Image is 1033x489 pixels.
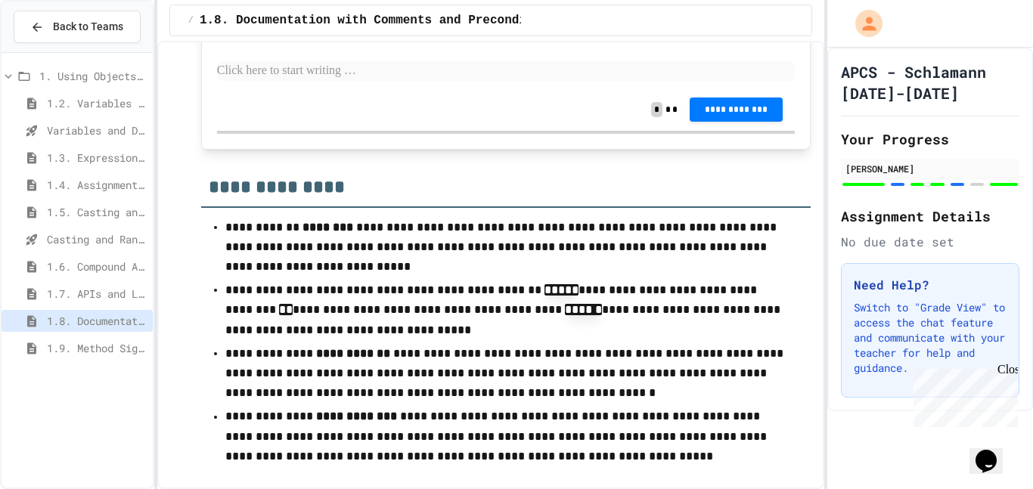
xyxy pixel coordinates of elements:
div: [PERSON_NAME] [845,162,1015,175]
p: Switch to "Grade View" to access the chat feature and communicate with your teacher for help and ... [854,300,1007,376]
div: Chat with us now!Close [6,6,104,96]
h3: Need Help? [854,276,1007,294]
span: Casting and Ranges of variables - Quiz [47,231,147,247]
div: No due date set [841,233,1019,251]
span: 1.2. Variables and Data Types [47,95,147,111]
h2: Your Progress [841,128,1019,150]
h1: APCS - Schlamann [DATE]-[DATE] [841,61,1019,104]
button: Back to Teams [14,11,141,43]
span: 1.8. Documentation with Comments and Preconditions [47,313,147,329]
iframe: chat widget [907,363,1018,427]
span: 1.9. Method Signatures [47,340,147,356]
span: 1.7. APIs and Libraries [47,286,147,302]
span: 1.4. Assignment and Input [47,177,147,193]
span: 1.8. Documentation with Comments and Preconditions [200,11,563,29]
div: My Account [839,6,886,41]
span: 1. Using Objects and Methods [39,68,147,84]
iframe: chat widget [969,429,1018,474]
span: Variables and Data Types - Quiz [47,122,147,138]
h2: Assignment Details [841,206,1019,227]
span: Back to Teams [53,19,123,35]
span: 1.6. Compound Assignment Operators [47,258,147,274]
span: / [188,14,194,26]
span: 1.3. Expressions and Output [New] [47,150,147,166]
span: 1.5. Casting and Ranges of Values [47,204,147,220]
